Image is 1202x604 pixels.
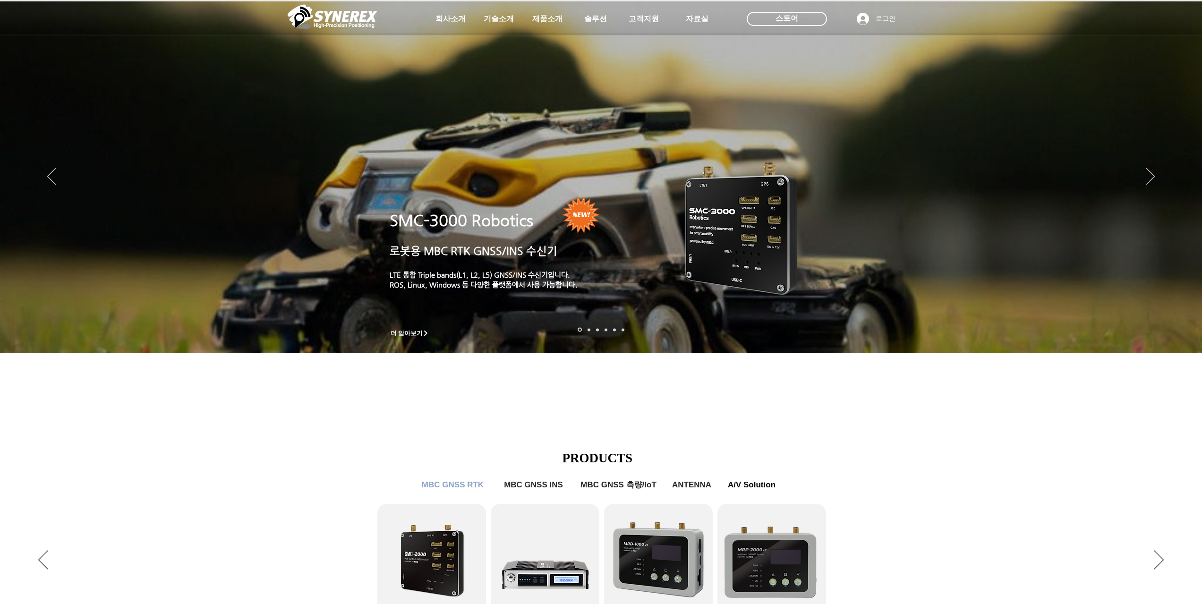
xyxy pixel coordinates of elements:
[427,9,474,28] a: 회사소개
[776,13,798,24] span: 스토어
[532,14,563,24] span: 제품소개
[629,14,659,24] span: 고객지원
[390,271,570,279] a: LTE 통합 Triple bands(L1, L2, L5) GNSS/INS 수신기입니다.
[1146,168,1155,186] button: 다음
[747,12,827,26] div: 스토어
[620,9,667,28] a: 고객지원
[386,327,434,339] a: 더 알아보기
[578,328,582,332] a: 로봇- SMC 2000
[668,476,716,494] a: ANTENNA
[563,451,633,465] span: PRODUCTS
[673,9,721,28] a: 자료실
[872,14,899,24] span: 로그인
[1154,550,1164,571] button: 다음
[572,9,619,28] a: 솔루션
[613,328,616,331] a: 로봇
[728,480,776,490] span: A/V Solution
[596,328,599,331] a: 측량 IoT
[288,2,377,31] img: 씨너렉스_White_simbol_대지 1.png
[686,14,708,24] span: 자료실
[574,476,664,494] a: MBC GNSS 측량/IoT
[580,479,656,490] span: MBC GNSS 측량/IoT
[721,476,783,494] a: A/V Solution
[622,328,624,331] a: 정밀농업
[605,328,607,331] a: 자율주행
[672,148,811,306] img: KakaoTalk_20241224_155801212.png
[588,328,590,331] a: 드론 8 - SMC 2000
[498,476,569,494] a: MBC GNSS INS
[422,480,484,490] span: MBC GNSS RTK
[435,14,466,24] span: 회사소개
[390,245,557,257] a: 로봇용 MBC RTK GNSS/INS 수신기
[575,328,627,332] nav: 슬라이드
[584,14,607,24] span: 솔루션
[415,476,491,494] a: MBC GNSS RTK
[391,329,423,338] span: 더 알아보기
[524,9,571,28] a: 제품소개
[390,281,578,289] a: ROS, Linux, Windows 등 다양한 플랫폼에서 사용 가능합니다.
[475,9,522,28] a: 기술소개
[390,212,533,230] a: SMC-3000 Robotics
[38,550,48,571] button: 이전
[504,480,563,490] span: MBC GNSS INS
[484,14,514,24] span: 기술소개
[850,10,902,28] button: 로그인
[672,480,711,490] span: ANTENNA
[47,168,56,186] button: 이전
